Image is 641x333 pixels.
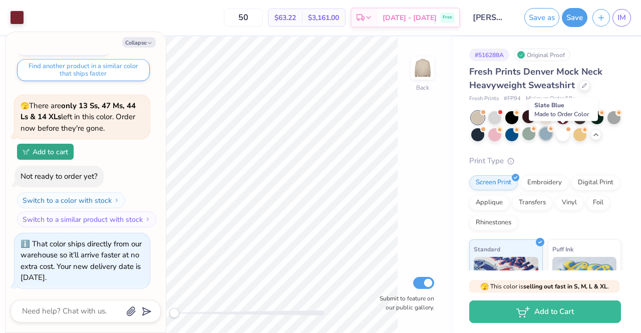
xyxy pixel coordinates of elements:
span: Fresh Prints [469,95,499,103]
div: Digital Print [571,175,620,190]
div: Screen Print [469,175,518,190]
button: Find another product in a similar color that ships faster [17,59,150,81]
div: Accessibility label [169,308,179,318]
input: – – [224,9,263,27]
div: Not ready to order yet? [21,171,98,181]
span: $3,161.00 [308,13,339,23]
div: Rhinestones [469,215,518,230]
div: Original Proof [514,49,570,61]
div: Foil [586,195,610,210]
img: Switch to a color with stock [114,197,120,203]
div: Embroidery [521,175,568,190]
span: [DATE] - [DATE] [383,13,437,23]
button: Switch back to the last color [17,42,111,56]
button: Save [562,8,587,27]
div: Print Type [469,155,621,167]
button: Switch to a similar product with stock [17,211,156,227]
span: IM [617,12,626,24]
span: $63.22 [274,13,296,23]
span: 🫣 [480,282,489,291]
button: Add to Cart [469,300,621,323]
div: Slate Blue [529,98,598,121]
span: # FP94 [504,95,521,103]
div: Vinyl [555,195,583,210]
span: This color is . [480,282,609,291]
img: Add to cart [23,149,30,155]
span: 🫣 [21,101,29,111]
span: Made to Order Color [534,110,589,118]
img: Switch to a similar product with stock [145,216,151,222]
div: Transfers [512,195,552,210]
label: Submit to feature on our public gallery. [374,294,434,312]
div: # 516288A [469,49,509,61]
span: Free [443,14,452,21]
div: Back [416,83,429,92]
strong: selling out fast in S, M, L & XL [523,282,607,290]
strong: only 13 Ss, 47 Ms, 44 Ls & 14 XLs [21,101,136,122]
img: Puff Ink [552,257,617,307]
button: Switch to a color with stock [17,192,125,208]
button: Collapse [122,37,156,48]
span: Standard [474,244,500,254]
div: That color ships directly from our warehouse so it’ll arrive faster at no extra cost. Your new de... [21,239,142,283]
span: Fresh Prints Denver Mock Neck Heavyweight Sweatshirt [469,66,602,91]
button: Add to cart [17,144,74,160]
img: Back [413,58,433,78]
div: Applique [469,195,509,210]
span: Puff Ink [552,244,573,254]
button: Save as [524,8,559,27]
a: IM [612,9,631,27]
img: Standard [474,257,538,307]
input: Untitled Design [465,8,514,28]
span: There are left in this color. Order now before they're gone. [21,101,136,133]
